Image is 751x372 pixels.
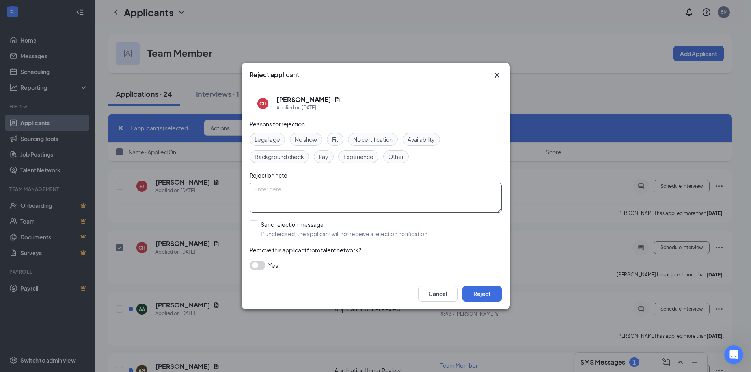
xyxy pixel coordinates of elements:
span: Remove this applicant from talent network? [250,246,361,254]
button: Cancel [418,286,458,302]
h5: [PERSON_NAME] [276,95,331,104]
span: Fit [332,135,338,144]
span: Reasons for rejection [250,120,305,128]
span: No show [295,135,317,144]
button: Close [492,70,502,80]
span: Other [388,152,404,161]
span: Background check [255,152,304,161]
span: Experience [343,152,373,161]
span: Availability [408,135,435,144]
h3: Reject applicant [250,70,299,79]
span: Yes [268,261,278,270]
button: Reject [462,286,502,302]
div: Applied on [DATE] [276,104,341,112]
span: Pay [319,152,328,161]
svg: Document [334,96,341,103]
span: Legal age [255,135,280,144]
div: CH [259,100,266,107]
iframe: Intercom live chat [724,345,743,364]
span: No certification [353,135,393,144]
span: Rejection note [250,172,287,179]
svg: Cross [492,70,502,80]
